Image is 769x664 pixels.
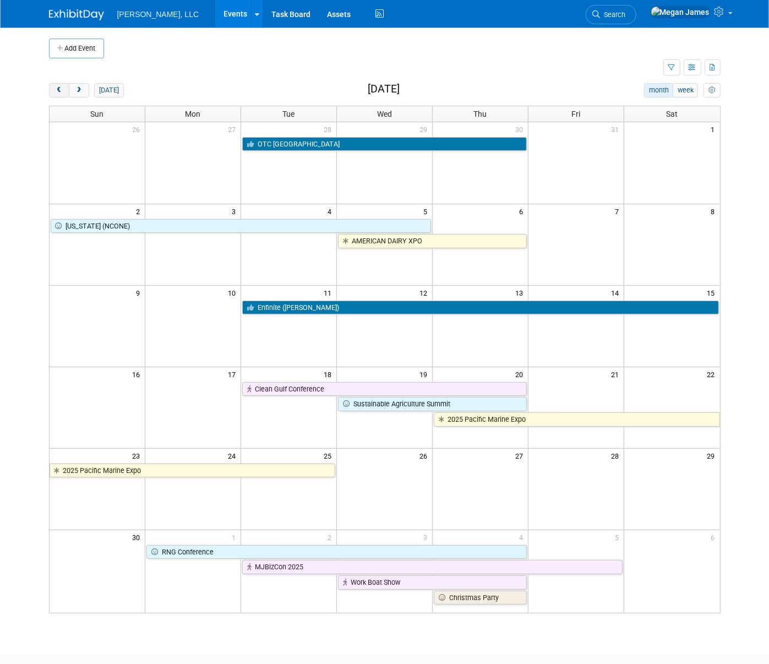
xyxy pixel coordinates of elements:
img: Megan James [651,6,710,18]
span: 30 [131,530,145,544]
img: ExhibitDay [49,9,104,20]
span: 23 [131,449,145,462]
span: Tue [283,110,295,118]
span: 5 [614,530,624,544]
span: 20 [514,367,528,381]
a: MJBizCon 2025 [242,560,623,574]
span: 17 [227,367,241,381]
span: 4 [518,530,528,544]
span: 29 [706,449,720,462]
span: 31 [610,122,624,136]
span: Wed [377,110,392,118]
span: Fri [572,110,581,118]
span: 1 [710,122,720,136]
a: OTC [GEOGRAPHIC_DATA] [242,137,527,151]
span: 16 [131,367,145,381]
span: Mon [186,110,201,118]
span: 7 [614,204,624,218]
span: 11 [323,286,336,300]
span: 6 [518,204,528,218]
span: 15 [706,286,720,300]
span: 2 [326,530,336,544]
span: Sat [666,110,678,118]
a: RNG Conference [146,545,527,559]
span: 3 [231,204,241,218]
span: Search [601,10,626,19]
span: 30 [514,122,528,136]
button: week [673,83,698,97]
span: 22 [706,367,720,381]
span: 8 [710,204,720,218]
span: 28 [323,122,336,136]
span: 26 [131,122,145,136]
span: 25 [323,449,336,462]
a: 2025 Pacific Marine Expo [434,412,720,427]
a: 2025 Pacific Marine Expo [50,464,336,478]
span: [PERSON_NAME], LLC [117,10,199,19]
span: Sun [90,110,103,118]
button: Add Event [49,39,104,58]
button: month [644,83,673,97]
span: 26 [418,449,432,462]
span: 4 [326,204,336,218]
span: 18 [323,367,336,381]
span: 13 [514,286,528,300]
span: 14 [610,286,624,300]
span: 1 [231,530,241,544]
a: Sustainable Agriculture Summit [338,397,527,411]
span: 6 [710,530,720,544]
span: 12 [418,286,432,300]
span: 21 [610,367,624,381]
a: Christmas Party [434,591,527,605]
span: 10 [227,286,241,300]
h2: [DATE] [368,83,400,95]
span: 2 [135,204,145,218]
a: AMERICAN DAIRY XPO [338,234,527,248]
span: 24 [227,449,241,462]
span: 28 [610,449,624,462]
span: 27 [227,122,241,136]
button: myCustomButton [703,83,720,97]
span: 19 [418,367,432,381]
span: 29 [418,122,432,136]
i: Personalize Calendar [708,87,716,94]
span: Thu [474,110,487,118]
span: 5 [422,204,432,218]
a: Enfinite ([PERSON_NAME]) [242,301,719,315]
button: next [69,83,89,97]
button: [DATE] [94,83,123,97]
button: prev [49,83,69,97]
a: Search [586,5,636,24]
span: 9 [135,286,145,300]
a: [US_STATE] (NCONE) [51,219,432,233]
a: Clean Gulf Conference [242,382,527,396]
span: 27 [514,449,528,462]
span: 3 [422,530,432,544]
a: Work Boat Show [338,575,527,590]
